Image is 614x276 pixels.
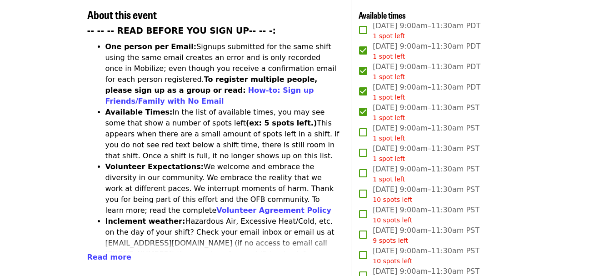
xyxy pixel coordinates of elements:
[373,184,479,205] span: [DATE] 9:00am–11:30am PST
[246,119,317,127] strong: (ex: 5 spots left.)
[373,176,405,183] span: 1 spot left
[373,82,480,102] span: [DATE] 9:00am–11:30am PDT
[373,41,480,61] span: [DATE] 9:00am–11:30am PDT
[105,42,197,51] strong: One person per Email:
[105,107,340,161] li: In the list of available times, you may see some that show a number of spots left This appears wh...
[373,94,405,101] span: 1 spot left
[87,6,157,22] span: About this event
[373,237,408,244] span: 9 spots left
[373,216,412,224] span: 10 spots left
[105,217,185,226] strong: Inclement weather:
[373,164,479,184] span: [DATE] 9:00am–11:30am PST
[373,257,412,265] span: 10 spots left
[373,102,479,123] span: [DATE] 9:00am–11:30am PST
[105,162,204,171] strong: Volunteer Expectations:
[87,253,131,261] span: Read more
[105,86,314,105] a: How-to: Sign up Friends/Family with No Email
[373,155,405,162] span: 1 spot left
[373,225,479,246] span: [DATE] 9:00am–11:30am PST
[105,108,173,116] strong: Available Times:
[105,161,340,216] li: We welcome and embrace the diversity in our community. We embrace the reality that we work at dif...
[359,9,406,21] span: Available times
[87,252,131,263] button: Read more
[216,206,331,215] a: Volunteer Agreement Policy
[373,123,479,143] span: [DATE] 9:00am–11:30am PST
[373,20,480,41] span: [DATE] 9:00am–11:30am PDT
[105,41,340,107] li: Signups submitted for the same shift using the same email creates an error and is only recorded o...
[373,61,480,82] span: [DATE] 9:00am–11:30am PDT
[87,26,276,35] strong: -- -- -- READ BEFORE YOU SIGN UP-- -- -:
[373,73,405,80] span: 1 spot left
[373,32,405,40] span: 1 spot left
[373,246,479,266] span: [DATE] 9:00am–11:30am PST
[373,196,412,203] span: 10 spots left
[373,205,479,225] span: [DATE] 9:00am–11:30am PST
[373,114,405,121] span: 1 spot left
[373,53,405,60] span: 1 spot left
[105,216,340,271] li: Hazardous Air, Excessive Heat/Cold, etc. on the day of your shift? Check your email inbox or emai...
[373,135,405,142] span: 1 spot left
[373,143,479,164] span: [DATE] 9:00am–11:30am PST
[105,75,318,95] strong: To register multiple people, please sign up as a group or read:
